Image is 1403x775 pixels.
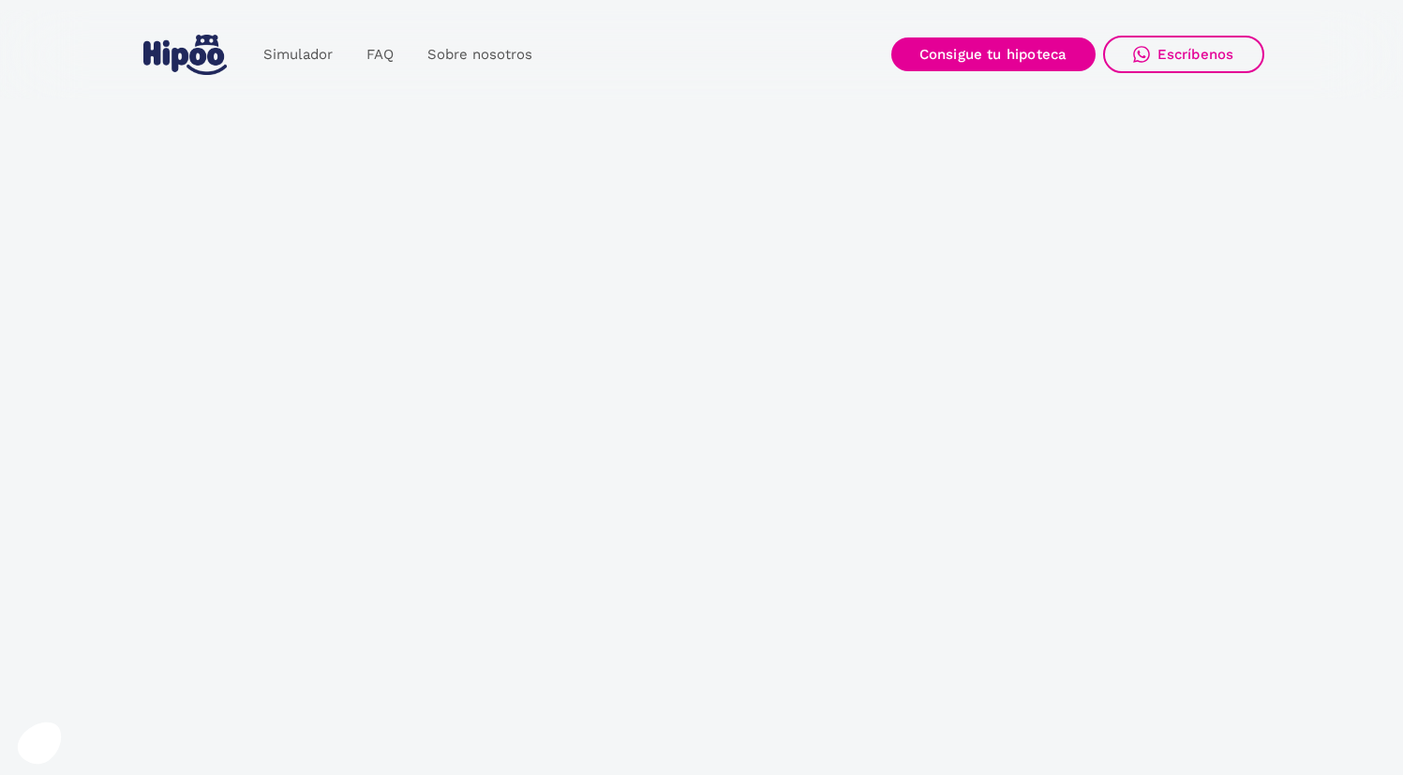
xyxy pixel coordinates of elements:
a: Consigue tu hipoteca [891,37,1096,71]
a: FAQ [350,37,410,73]
div: Escríbenos [1157,46,1234,63]
a: Sobre nosotros [410,37,549,73]
a: home [140,27,231,82]
a: Simulador [246,37,350,73]
a: Escríbenos [1103,36,1264,73]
